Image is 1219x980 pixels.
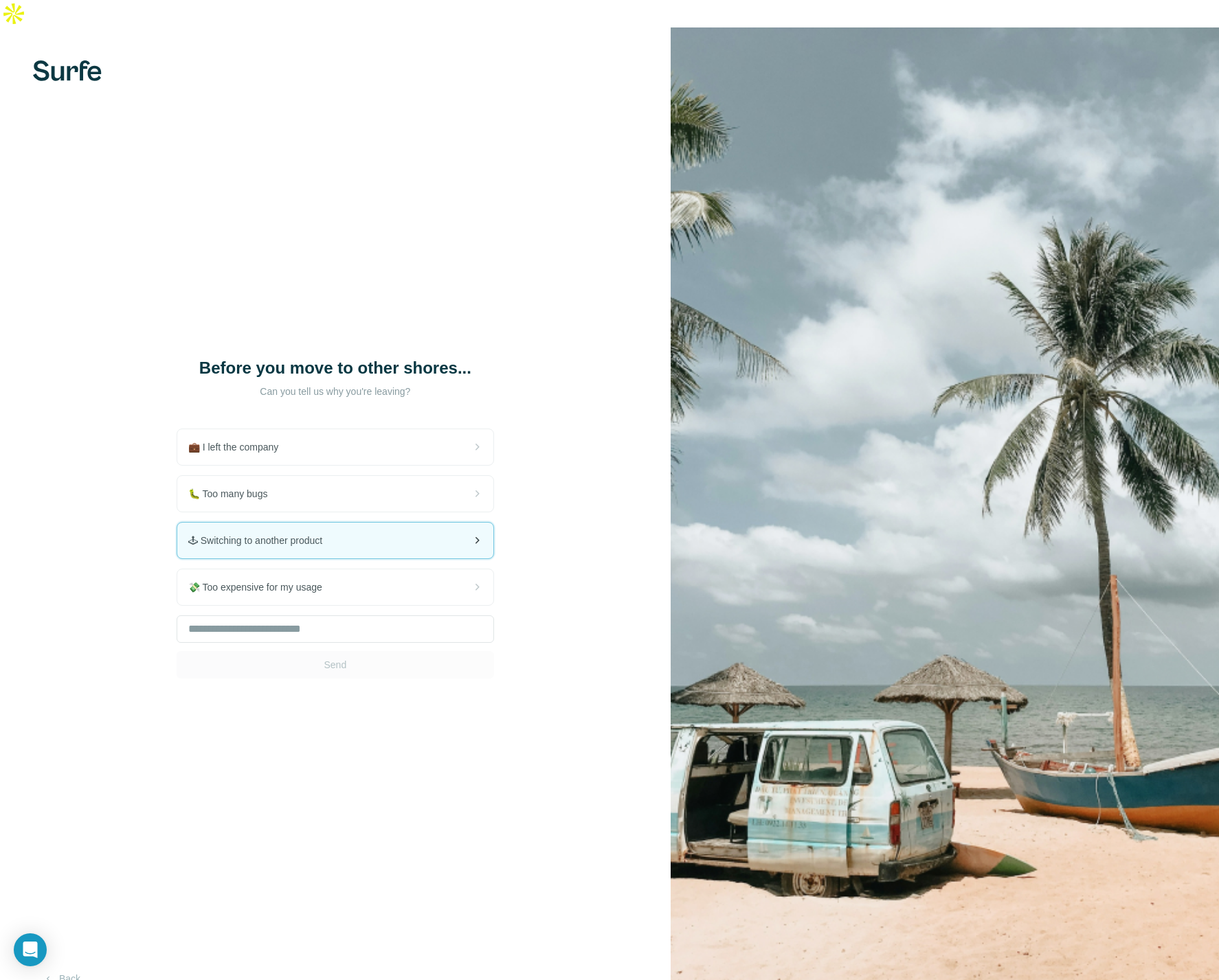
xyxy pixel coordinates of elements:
h1: Before you move to other shores... [198,357,473,379]
span: 💸 Too expensive for my usage [188,580,333,594]
img: Surfe's logo [33,60,102,81]
span: 🐛 Too many bugs [188,487,279,501]
div: Open Intercom Messenger [14,933,47,966]
span: 💼 I left the company [188,440,289,454]
span: 🕹 Switching to another product [188,534,333,547]
p: Can you tell us why you're leaving? [198,385,473,398]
